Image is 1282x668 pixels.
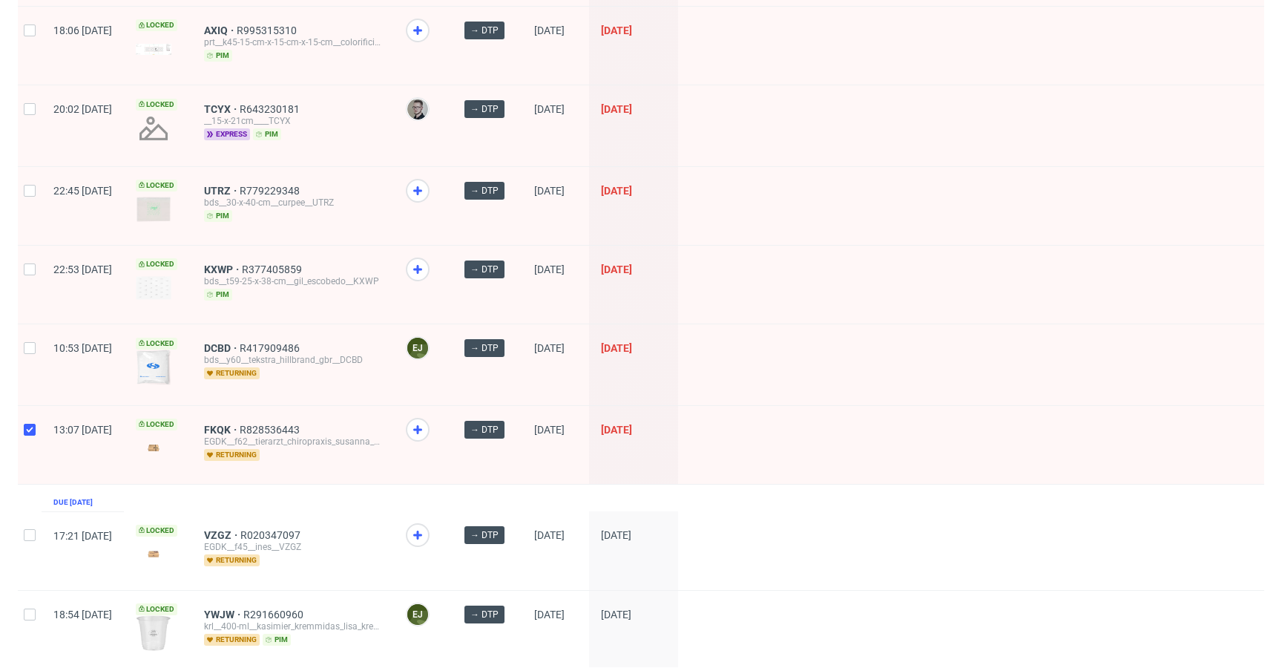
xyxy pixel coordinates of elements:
[204,185,240,197] a: UTRZ
[204,103,240,115] a: TCYX
[53,609,112,620] span: 18:54 [DATE]
[204,342,240,354] a: DCBD
[136,350,171,385] img: version_two_editor_design.png
[136,44,171,55] img: version_two_editor_design.png
[242,263,305,275] a: R377405859
[136,111,171,146] img: no_design.png
[534,263,565,275] span: [DATE]
[136,544,171,564] img: version_two_editor_design
[470,24,499,37] span: → DTP
[136,438,171,458] img: version_two_editor_design
[470,608,499,621] span: → DTP
[240,185,303,197] a: R779229348
[407,338,428,358] figcaption: EJ
[253,128,281,140] span: pim
[601,24,632,36] span: [DATE]
[204,541,382,553] div: EGDK__f45__ines__VZGZ
[136,419,177,430] span: Locked
[470,423,499,436] span: → DTP
[534,609,565,620] span: [DATE]
[136,525,177,537] span: Locked
[601,529,631,541] span: [DATE]
[204,289,232,301] span: pim
[136,19,177,31] span: Locked
[204,210,232,222] span: pim
[204,115,382,127] div: __15-x-21cm____TCYX
[136,338,177,350] span: Locked
[136,258,177,270] span: Locked
[204,620,382,632] div: krl__400-ml__kasimier_kremmidas_lisa_kremmidas_alexandros_gbr__YWJW
[136,180,177,191] span: Locked
[534,24,565,36] span: [DATE]
[136,603,177,615] span: Locked
[237,24,300,36] a: R995315310
[53,530,112,542] span: 17:21 [DATE]
[204,50,232,62] span: pim
[204,449,260,461] span: returning
[53,103,112,115] span: 20:02 [DATE]
[204,24,237,36] a: AXIQ
[407,99,428,119] img: Krystian Gaza
[136,196,171,223] img: version_two_editor_design
[601,263,632,275] span: [DATE]
[601,342,632,354] span: [DATE]
[534,529,565,541] span: [DATE]
[240,424,303,436] a: R828536443
[136,99,177,111] span: Locked
[204,609,243,620] a: YWJW
[470,184,499,197] span: → DTP
[240,342,303,354] a: R417909486
[204,197,382,209] div: bds__30-x-40-cm__curpee__UTRZ
[204,529,240,541] a: VZGZ
[534,103,565,115] span: [DATE]
[53,424,112,436] span: 13:07 [DATE]
[534,424,565,436] span: [DATE]
[53,185,112,197] span: 22:45 [DATE]
[204,634,260,646] span: returning
[243,609,306,620] a: R291660960
[204,367,260,379] span: returning
[407,604,428,625] figcaption: EJ
[470,528,499,542] span: → DTP
[204,354,382,366] div: bds__y60__tekstra_hillbrand_gbr__DCBD
[53,24,112,36] span: 18:06 [DATE]
[240,103,303,115] a: R643230181
[240,529,303,541] a: R020347097
[204,436,382,448] div: EGDK__f62__tierarzt_chiropraxis_susanna_masur__FKQK
[204,554,260,566] span: returning
[470,102,499,116] span: → DTP
[204,263,242,275] a: KXWP
[204,36,382,48] div: prt__k45-15-cm-x-15-cm-x-15-cm__colorificio_adriatico_s_r_l__AXIQ
[136,276,171,300] img: version_two_editor_design
[53,263,112,275] span: 22:53 [DATE]
[53,497,93,508] div: Due [DATE]
[534,185,565,197] span: [DATE]
[204,128,250,140] span: express
[534,342,565,354] span: [DATE]
[601,424,632,436] span: [DATE]
[470,263,499,276] span: → DTP
[263,634,291,646] span: pim
[601,609,631,620] span: [DATE]
[601,185,632,197] span: [DATE]
[53,342,112,354] span: 10:53 [DATE]
[204,275,382,287] div: bds__t59-25-x-38-cm__gil_escobedo__KXWP
[601,103,632,115] span: [DATE]
[204,424,240,436] a: FKQK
